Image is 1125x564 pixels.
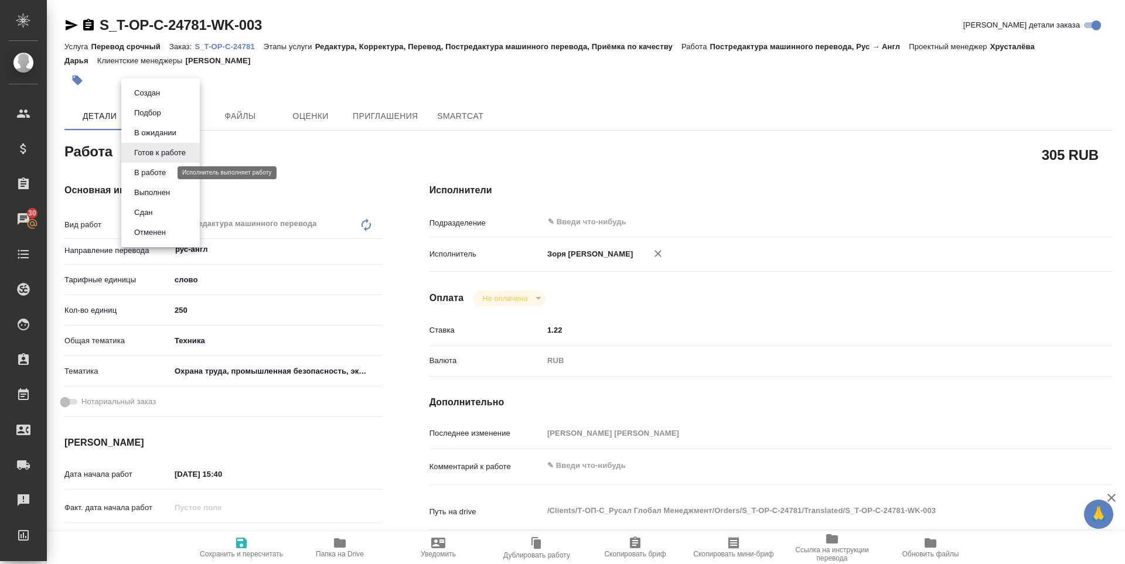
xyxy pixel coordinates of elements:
button: Отменен [131,226,169,239]
button: Создан [131,87,163,100]
button: Выполнен [131,186,173,199]
button: В ожидании [131,127,180,139]
button: Подбор [131,107,165,119]
button: Сдан [131,206,156,219]
button: В работе [131,166,169,179]
button: Готов к работе [131,146,189,159]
